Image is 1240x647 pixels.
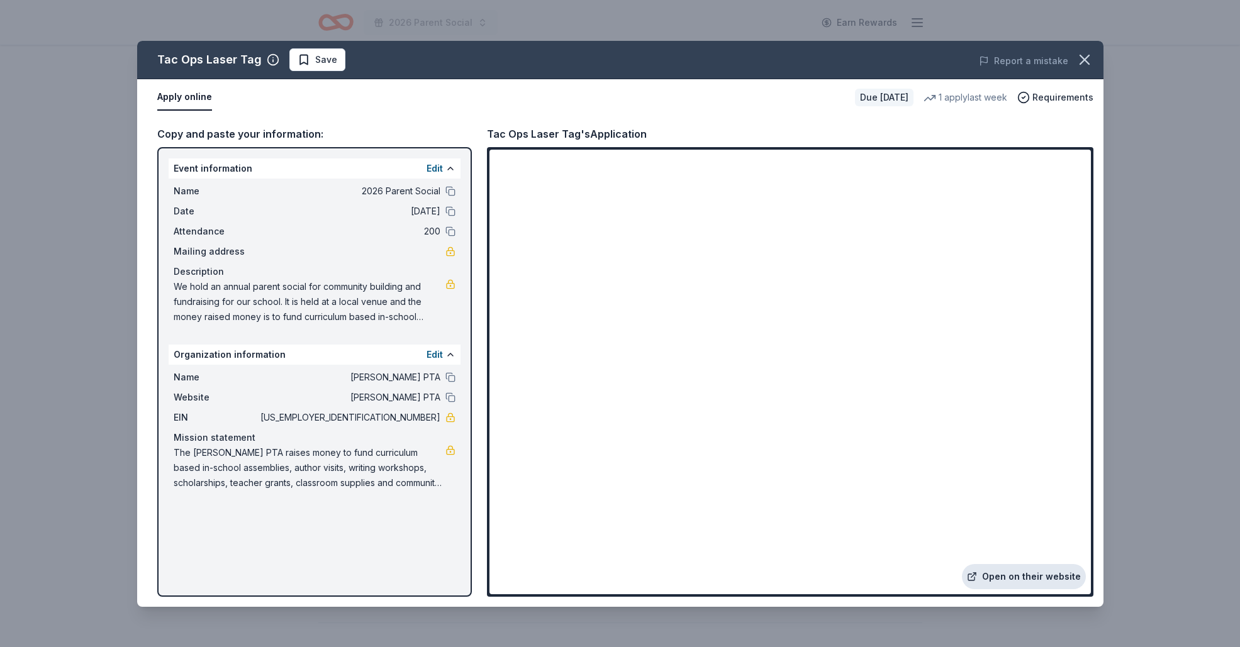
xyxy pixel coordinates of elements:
[962,564,1086,589] a: Open on their website
[174,184,258,199] span: Name
[174,410,258,425] span: EIN
[258,410,440,425] span: [US_EMPLOYER_IDENTIFICATION_NUMBER]
[174,279,445,324] span: We hold an annual parent social for community building and fundraising for our school. It is held...
[979,53,1068,69] button: Report a mistake
[169,158,461,179] div: Event information
[174,390,258,405] span: Website
[487,126,647,142] div: Tac Ops Laser Tag's Application
[289,48,345,71] button: Save
[1032,90,1093,105] span: Requirements
[174,370,258,385] span: Name
[258,390,440,405] span: [PERSON_NAME] PTA
[427,161,443,176] button: Edit
[174,204,258,219] span: Date
[427,347,443,362] button: Edit
[174,244,258,259] span: Mailing address
[1017,90,1093,105] button: Requirements
[157,50,262,70] div: Tac Ops Laser Tag
[157,126,472,142] div: Copy and paste your information:
[258,184,440,199] span: 2026 Parent Social
[855,89,913,106] div: Due [DATE]
[174,224,258,239] span: Attendance
[169,345,461,365] div: Organization information
[258,204,440,219] span: [DATE]
[174,445,445,490] span: The [PERSON_NAME] PTA raises money to fund curriculum based in-school assemblies, author visits, ...
[157,84,212,111] button: Apply online
[924,90,1007,105] div: 1 apply last week
[174,430,455,445] div: Mission statement
[258,224,440,239] span: 200
[174,264,455,279] div: Description
[315,52,337,67] span: Save
[258,370,440,385] span: [PERSON_NAME] PTA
